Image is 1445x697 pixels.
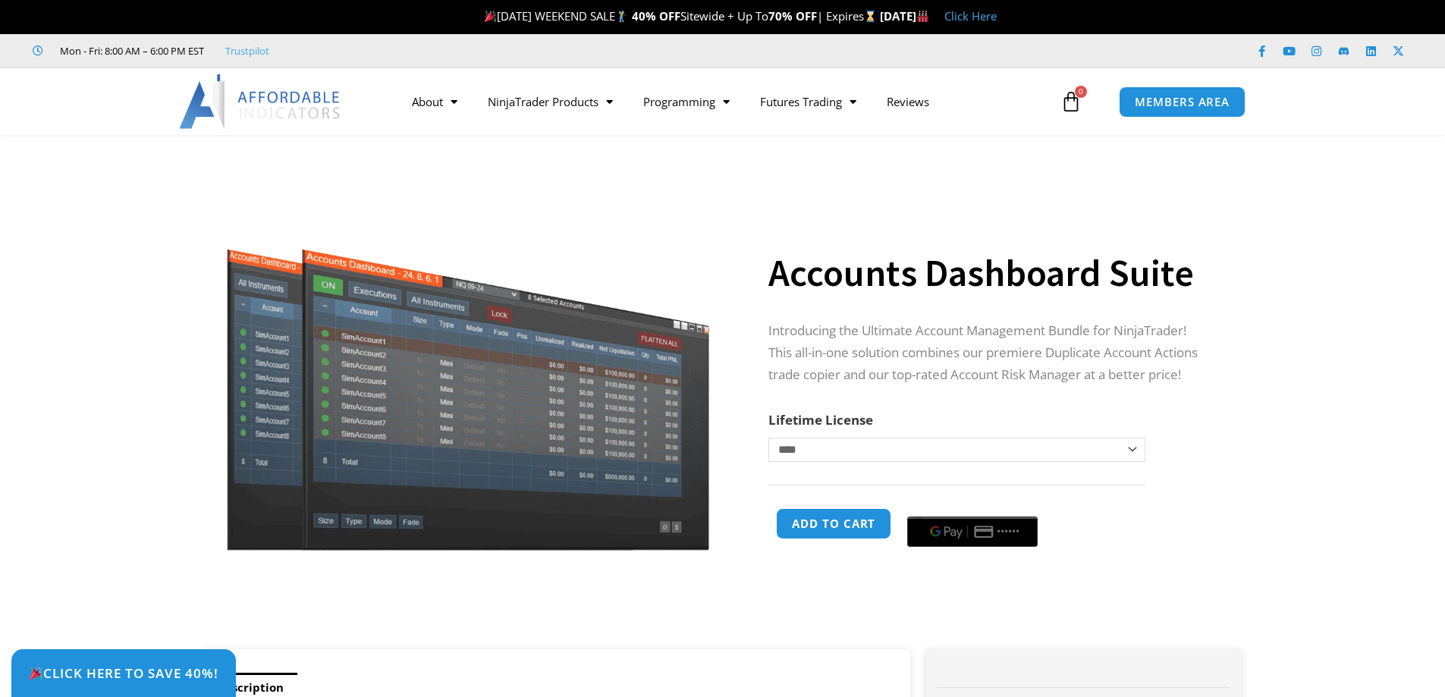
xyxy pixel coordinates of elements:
[29,667,218,680] span: Click Here to save 40%!
[917,11,928,22] img: 🏭
[872,84,944,119] a: Reviews
[632,8,680,24] strong: 40% OFF
[56,42,204,60] span: Mon - Fri: 8:00 AM – 6:00 PM EST
[745,84,872,119] a: Futures Trading
[1038,80,1104,124] a: 0
[1119,86,1246,118] a: MEMBERS AREA
[225,42,269,60] a: Trustpilot
[225,162,712,551] img: Screenshot 2024-08-26 155710eeeee | Affordable Indicators – NinjaTrader
[776,508,891,539] button: Add to cart
[179,74,342,129] img: LogoAI | Affordable Indicators – NinjaTrader
[944,8,997,24] a: Click Here
[768,8,817,24] strong: 70% OFF
[473,84,628,119] a: NinjaTrader Products
[481,8,879,24] span: [DATE] WEEKEND SALE Sitewide + Up To | Expires
[907,516,1038,547] button: Buy with GPay
[865,11,876,22] img: ⌛
[904,506,1041,507] iframe: Secure payment input frame
[1075,86,1087,98] span: 0
[997,526,1020,537] text: ••••••
[485,11,496,22] img: 🎉
[768,320,1211,386] p: Introducing the Ultimate Account Management Bundle for NinjaTrader! This all-in-one solution comb...
[30,667,42,680] img: 🎉
[628,84,745,119] a: Programming
[1135,96,1230,108] span: MEMBERS AREA
[397,84,473,119] a: About
[768,246,1211,300] h1: Accounts Dashboard Suite
[11,649,236,697] a: 🎉Click Here to save 40%!
[768,411,873,429] label: Lifetime License
[397,84,1057,119] nav: Menu
[880,8,929,24] strong: [DATE]
[616,11,627,22] img: 🏌️‍♂️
